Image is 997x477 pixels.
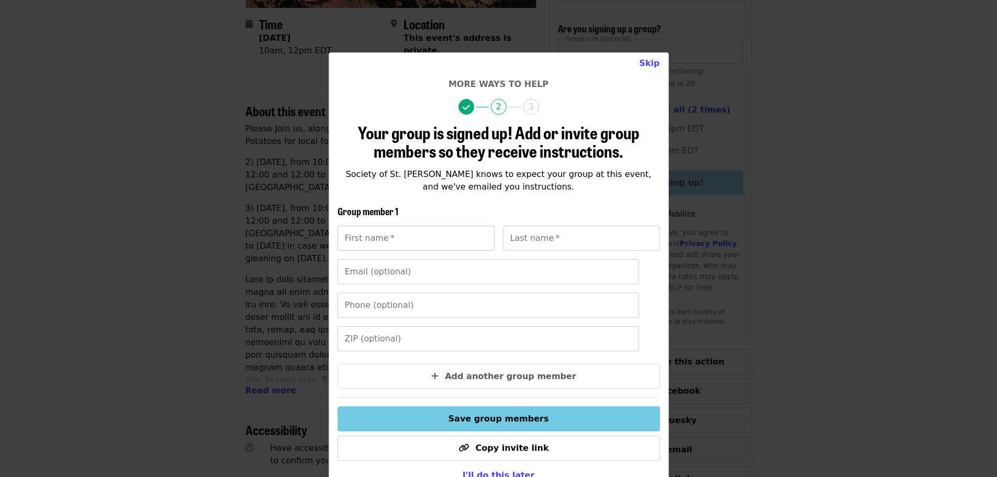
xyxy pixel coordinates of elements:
i: link icon [458,443,469,453]
span: Add another group member [445,371,576,381]
input: First name [338,226,495,251]
i: plus icon [431,371,439,381]
button: Save group members [338,406,660,431]
input: Email (optional) [338,259,639,284]
i: check icon [463,103,470,113]
span: 3 [523,99,539,115]
span: Copy invite link [475,443,548,453]
input: ZIP (optional) [338,326,639,351]
span: 2 [491,99,507,115]
span: Society of St. [PERSON_NAME] knows to expect your group at this event, and we've emailed you inst... [346,169,652,192]
button: Close [631,53,668,74]
span: More ways to help [449,79,548,89]
button: Copy invite link [338,436,660,461]
span: Your group is signed up! Add or invite group members so they receive instructions. [358,120,640,163]
span: Save group members [449,414,549,424]
input: Phone (optional) [338,293,639,318]
span: Group member 1 [338,204,398,218]
input: Last name [503,226,660,251]
button: Add another group member [338,364,660,389]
